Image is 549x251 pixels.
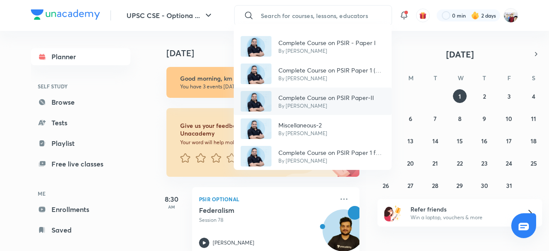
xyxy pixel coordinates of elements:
p: Miscellaneous-2 [278,121,327,130]
a: AvatarComplete Course on PSIR Paper 1 for Mains 2022 - Part IIBy [PERSON_NAME] [234,142,392,170]
img: Avatar [241,118,271,139]
a: AvatarMiscellaneous-2By [PERSON_NAME] [234,115,392,142]
p: Complete Course on PSIR Paper 1 (B) - Part III [278,66,385,75]
img: Avatar [241,64,271,84]
a: AvatarComplete Course on PSIR Paper 1 (B) - Part IIIBy [PERSON_NAME] [234,60,392,88]
img: Avatar [241,91,271,112]
img: Avatar [241,36,271,57]
a: AvatarComplete Course on PSIR - Paper IBy [PERSON_NAME] [234,33,392,60]
p: By [PERSON_NAME] [278,157,385,165]
p: By [PERSON_NAME] [278,130,327,137]
p: Complete Course on PSIR Paper-II [278,93,374,102]
img: Avatar [241,146,271,166]
p: Complete Course on PSIR Paper 1 for Mains 2022 - Part II [278,148,385,157]
p: By [PERSON_NAME] [278,75,385,82]
p: Complete Course on PSIR - Paper I [278,38,376,47]
p: By [PERSON_NAME] [278,102,374,110]
p: By [PERSON_NAME] [278,47,376,55]
a: AvatarComplete Course on PSIR Paper-IIBy [PERSON_NAME] [234,88,392,115]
